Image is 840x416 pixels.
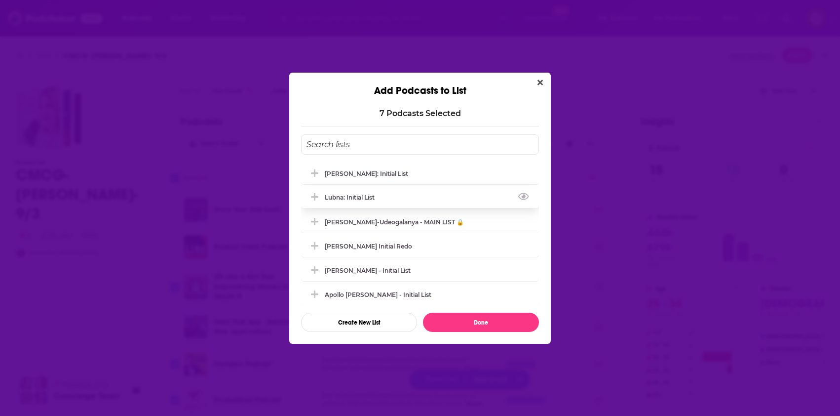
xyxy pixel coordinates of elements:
[375,199,381,200] button: View Link
[380,109,461,118] p: 7 Podcast s Selected
[301,134,539,332] div: Add Podcast To List
[301,284,539,305] div: Apollo Emeka - Initial List
[534,77,547,89] button: Close
[325,291,431,298] div: Apollo [PERSON_NAME] - Initial List
[301,259,539,281] div: Catrina Craft - Initial List
[325,194,381,201] div: Lubna: Initial List
[301,235,539,257] div: Catrina Initial Redo
[325,170,408,177] div: [PERSON_NAME]: Initial List
[301,134,539,155] input: Search lists
[301,186,539,208] div: Lubna: Initial List
[423,313,539,332] button: Done
[325,218,464,226] div: [PERSON_NAME]-Udeogalanya - MAIN LIST 🔒
[325,267,411,274] div: [PERSON_NAME] - Initial List
[301,163,539,184] div: Marlena: Initial List
[325,243,412,250] div: [PERSON_NAME] Initial Redo
[301,313,417,332] button: Create New List
[301,211,539,233] div: Adaeze Iloeje-Udeogalanya - MAIN LIST 🔒
[289,73,551,97] div: Add Podcasts to List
